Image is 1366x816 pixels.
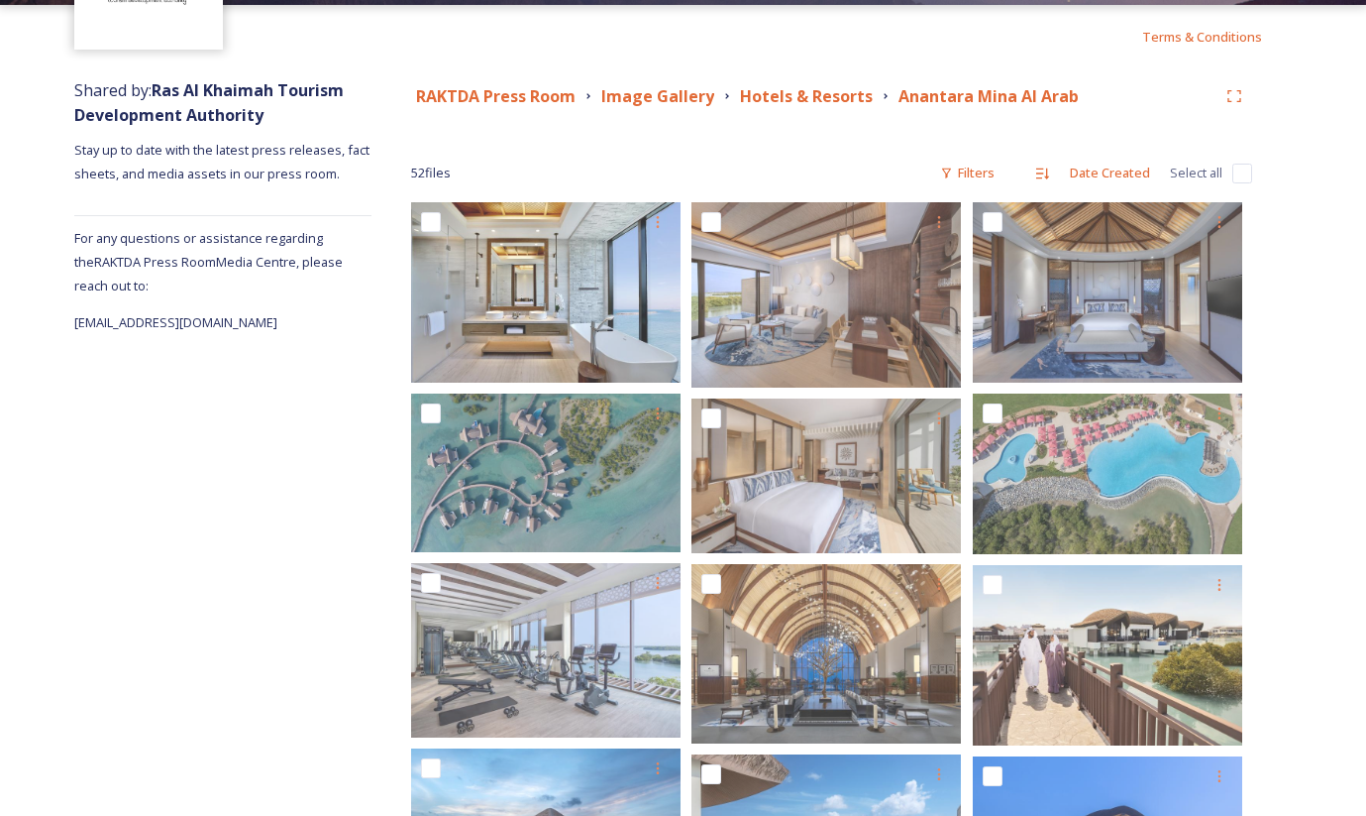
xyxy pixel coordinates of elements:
[740,85,873,107] strong: Hotels & Resorts
[411,394,681,552] img: Anantara Mina Al Arab Ras Al Khaimah Resort Guest Room Over Water Pool Villa Aerial.tif
[74,141,372,182] span: Stay up to date with the latest press releases, fact sheets, and media assets in our press room.
[691,564,961,744] img: Anantara Mina Al Arab Ras Al Khaimah Resort Lobby Front View.tif
[74,79,344,126] strong: Ras Al Khaimah Tourism Development Authority
[411,164,451,182] span: 52 file s
[411,202,681,382] img: Anantara Mina Al Arab Peninsula Sea View Pool Villa Bathroom.jpg
[416,85,576,107] strong: RAKTDA Press Room
[930,154,1004,192] div: Filters
[1142,28,1262,46] span: Terms & Conditions
[1060,154,1160,192] div: Date Created
[1142,25,1292,49] a: Terms & Conditions
[74,79,344,126] span: Shared by:
[601,85,714,107] strong: Image Gallery
[1170,164,1222,182] span: Select all
[691,202,961,388] img: Anantara Mina Al Arab Ras Al Khaimah Resort Guest Room Over Water Pool Villa Living Room.tif
[74,313,277,331] span: [EMAIL_ADDRESS][DOMAIN_NAME]
[411,563,681,738] img: Anantara Mina Al Arab Ras Al Khaimah Resort Recreation Facility Gym.tif
[691,399,961,552] img: Anantara Mina Al Arab Ras Al Khaimah Resort Guest Room Premier Garden Terrace Room King Bedroom.tif
[898,85,1079,107] strong: Anantara Mina Al Arab
[973,394,1242,555] img: Anantara Mina Al Arab Ras Al Khaimah Resort Aerial View Swimming Pool Mangroves Wide Angle.tif
[74,229,343,294] span: For any questions or assistance regarding the RAKTDA Press Room Media Centre, please reach out to:
[973,565,1242,745] img: Couples in resorts.tif
[973,202,1242,382] img: Anantara Mina Al Arab Ras Al Khaimah Resort Guest Room Over Water Pool Villa Bedroom.tif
